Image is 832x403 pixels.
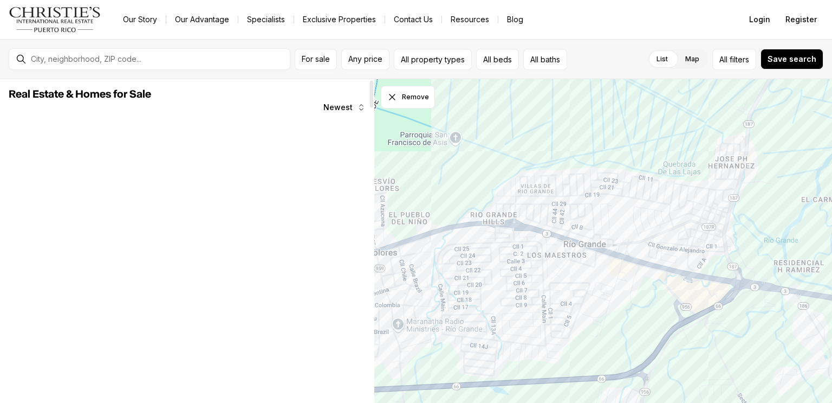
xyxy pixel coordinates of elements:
[768,55,816,63] span: Save search
[719,54,727,65] span: All
[394,49,472,70] button: All property types
[523,49,567,70] button: All baths
[317,97,372,118] button: Newest
[743,9,777,30] button: Login
[385,12,441,27] button: Contact Us
[498,12,532,27] a: Blog
[648,49,677,69] label: List
[677,49,708,69] label: Map
[476,49,519,70] button: All beds
[779,9,823,30] button: Register
[302,55,330,63] span: For sale
[238,12,294,27] a: Specialists
[760,49,823,69] button: Save search
[348,55,382,63] span: Any price
[114,12,166,27] a: Our Story
[294,12,385,27] a: Exclusive Properties
[166,12,238,27] a: Our Advantage
[442,12,498,27] a: Resources
[712,49,756,70] button: Allfilters
[730,54,749,65] span: filters
[9,7,101,33] img: logo
[785,15,817,24] span: Register
[749,15,770,24] span: Login
[341,49,389,70] button: Any price
[295,49,337,70] button: For sale
[323,103,353,112] span: Newest
[9,89,151,100] span: Real Estate & Homes for Sale
[381,86,435,108] button: Dismiss drawing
